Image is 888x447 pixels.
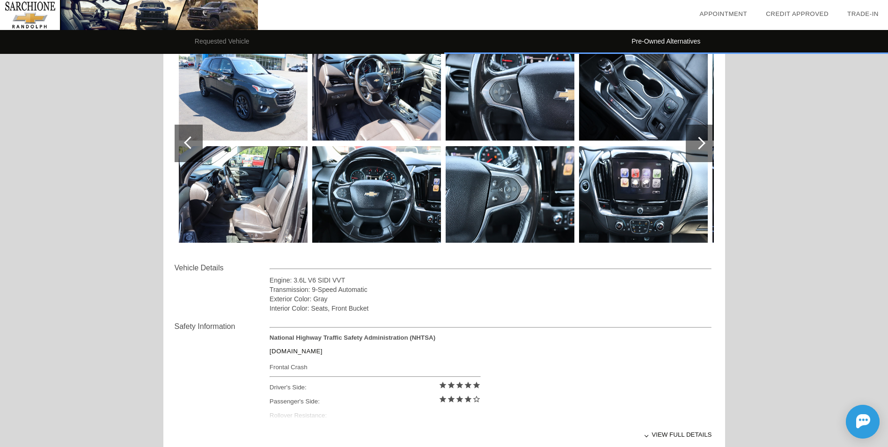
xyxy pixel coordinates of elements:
[270,380,481,395] div: Driver's Side:
[447,395,455,403] i: star
[270,276,712,285] div: Engine: 3.6L V6 SIDI VVT
[179,146,308,243] img: image.aspx
[270,304,712,313] div: Interior Color: Seats, Front Bucket
[270,348,323,355] a: [DOMAIN_NAME]
[472,395,481,403] i: star_border
[270,361,481,373] div: Frontal Crash
[447,381,455,389] i: star
[312,146,441,243] img: image.aspx
[175,321,270,332] div: Safety Information
[446,146,574,243] img: image.aspx
[712,146,841,243] img: image.aspx
[439,395,447,403] i: star
[270,334,435,341] strong: National Highway Traffic Safety Administration (NHTSA)
[439,381,447,389] i: star
[455,395,464,403] i: star
[579,44,708,141] img: image.aspx
[270,423,712,446] div: View full details
[270,395,481,409] div: Passenger's Side:
[446,44,574,141] img: image.aspx
[179,44,308,141] img: image.aspx
[270,294,712,304] div: Exterior Color: Gray
[699,10,747,17] a: Appointment
[455,381,464,389] i: star
[464,381,472,389] i: star
[472,381,481,389] i: star
[712,44,841,141] img: image.aspx
[579,146,708,243] img: image.aspx
[766,10,829,17] a: Credit Approved
[464,395,472,403] i: star
[804,396,888,447] iframe: Chat Assistance
[175,262,270,274] div: Vehicle Details
[270,285,712,294] div: Transmission: 9-Speed Automatic
[312,44,441,141] img: image.aspx
[847,10,879,17] a: Trade-In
